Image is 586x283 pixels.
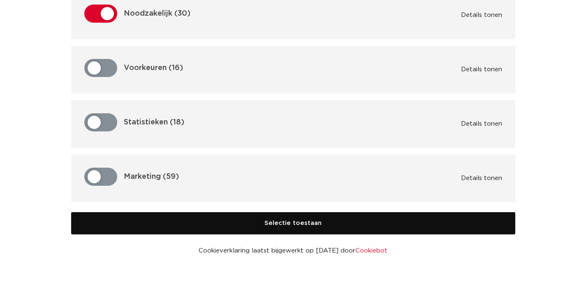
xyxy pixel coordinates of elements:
[461,120,502,128] button: Details tonen
[461,12,502,19] button: Details tonen
[461,175,502,182] button: Details tonen
[461,66,502,73] button: Details tonen
[124,117,184,127] p: Statistieken
[71,244,515,257] p: Cookieverklaring laatst bijgewerkt op [DATE] door
[124,172,179,182] p: Marketing
[124,9,190,19] p: Noodzakelijk
[124,63,183,73] p: Voorkeuren
[71,212,515,234] button: Selectie toestaan
[355,248,387,254] a: Cookiebot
